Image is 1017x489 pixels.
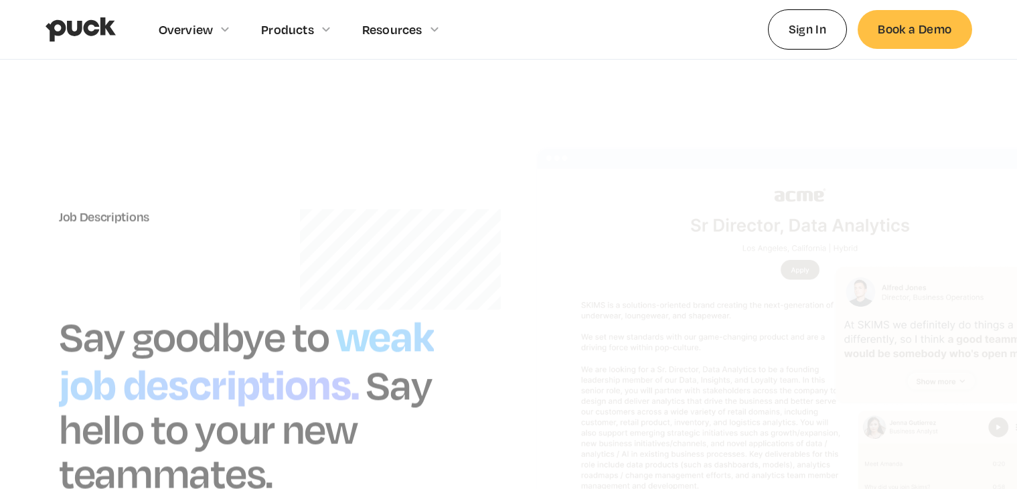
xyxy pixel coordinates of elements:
[858,10,971,48] a: Book a Demo
[59,210,482,224] div: Job Descriptions
[261,22,314,37] div: Products
[159,22,214,37] div: Overview
[59,311,329,361] h1: Say goodbye to
[362,22,422,37] div: Resources
[768,9,848,49] a: Sign In
[59,305,434,411] h1: weak job descriptions.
